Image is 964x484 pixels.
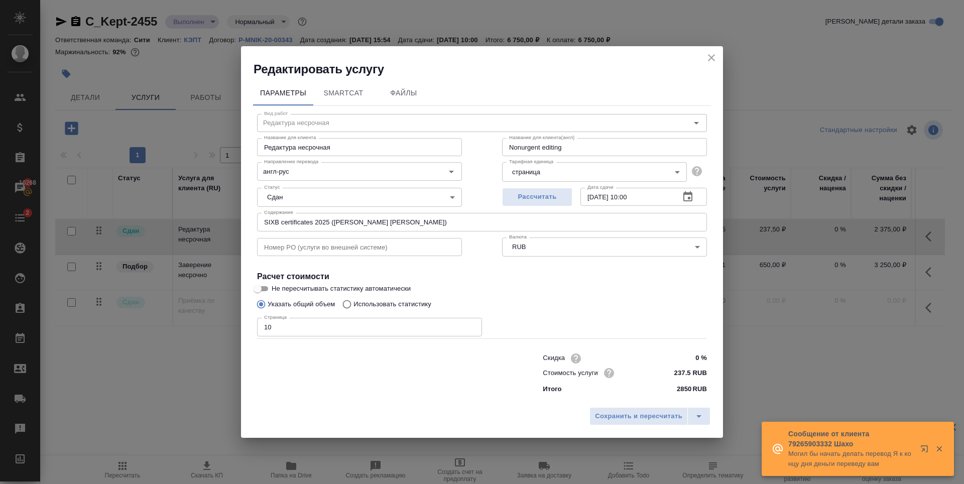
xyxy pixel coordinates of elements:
div: split button [589,407,710,425]
p: Использовать статистику [353,299,431,309]
p: Скидка [543,353,565,363]
span: Файлы [380,87,428,99]
p: Итого [543,384,561,394]
span: SmartCat [319,87,368,99]
span: Не пересчитывать статистику автоматически [272,284,411,294]
p: Указать общий объем [268,299,335,309]
div: RUB [502,237,707,257]
button: Закрыть [929,444,949,453]
div: Сдан [257,188,462,207]
p: 2850 [677,384,691,394]
button: Открыть в новой вкладке [914,439,938,463]
button: RUB [509,243,529,251]
p: RUB [692,384,707,394]
p: Сообщение от клиента 79265903332 Шахо [788,429,914,449]
button: close [704,50,719,65]
h2: Редактировать услугу [254,61,723,77]
span: Сохранить и пересчитать [595,411,682,422]
span: Параметры [259,87,307,99]
span: Рассчитать [508,191,567,203]
p: Могил бы начать делать перевод Я к концу дня деньги переведу вам [788,449,914,469]
button: Сдан [264,193,286,201]
p: Стоимость услуги [543,368,598,378]
button: страница [509,168,543,176]
button: Рассчитать [502,188,572,206]
h4: Расчет стоимости [257,271,707,283]
button: Open [444,165,458,179]
input: ✎ Введи что-нибудь [669,366,707,380]
input: ✎ Введи что-нибудь [669,351,707,366]
div: страница [502,162,687,181]
button: Сохранить и пересчитать [589,407,688,425]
